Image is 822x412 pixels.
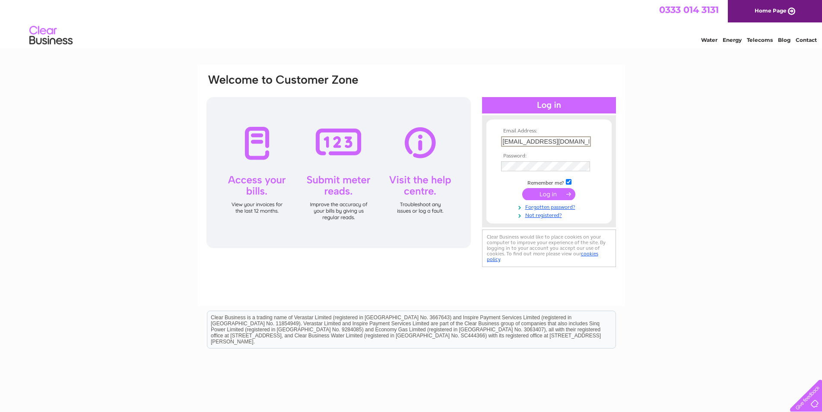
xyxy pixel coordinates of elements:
div: Clear Business would like to place cookies on your computer to improve your experience of the sit... [482,230,616,267]
a: cookies policy [487,251,598,262]
a: Telecoms [747,37,773,43]
a: Water [701,37,717,43]
a: 0333 014 3131 [659,4,719,15]
img: logo.png [29,22,73,49]
th: Password: [499,153,599,159]
td: Remember me? [499,178,599,186]
a: Not registered? [501,211,599,219]
div: Clear Business is a trading name of Verastar Limited (registered in [GEOGRAPHIC_DATA] No. 3667643... [207,5,616,42]
a: Blog [778,37,790,43]
input: Submit [522,188,575,200]
th: Email Address: [499,128,599,134]
a: Forgotten password? [501,202,599,211]
a: Energy [723,37,742,43]
a: Contact [796,37,817,43]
